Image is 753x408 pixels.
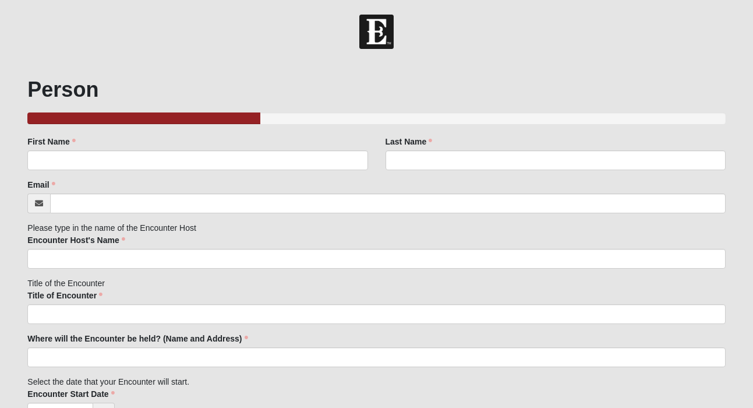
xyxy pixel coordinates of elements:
label: Email [27,179,55,191]
label: Encounter Host's Name [27,234,125,246]
label: Encounter Start Date [27,388,114,400]
label: First Name [27,136,75,147]
label: Last Name [386,136,433,147]
img: Church of Eleven22 Logo [359,15,394,49]
label: Title of Encounter [27,290,102,301]
h1: Person [27,77,725,102]
label: Where will the Encounter be held? (Name and Address) [27,333,248,344]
